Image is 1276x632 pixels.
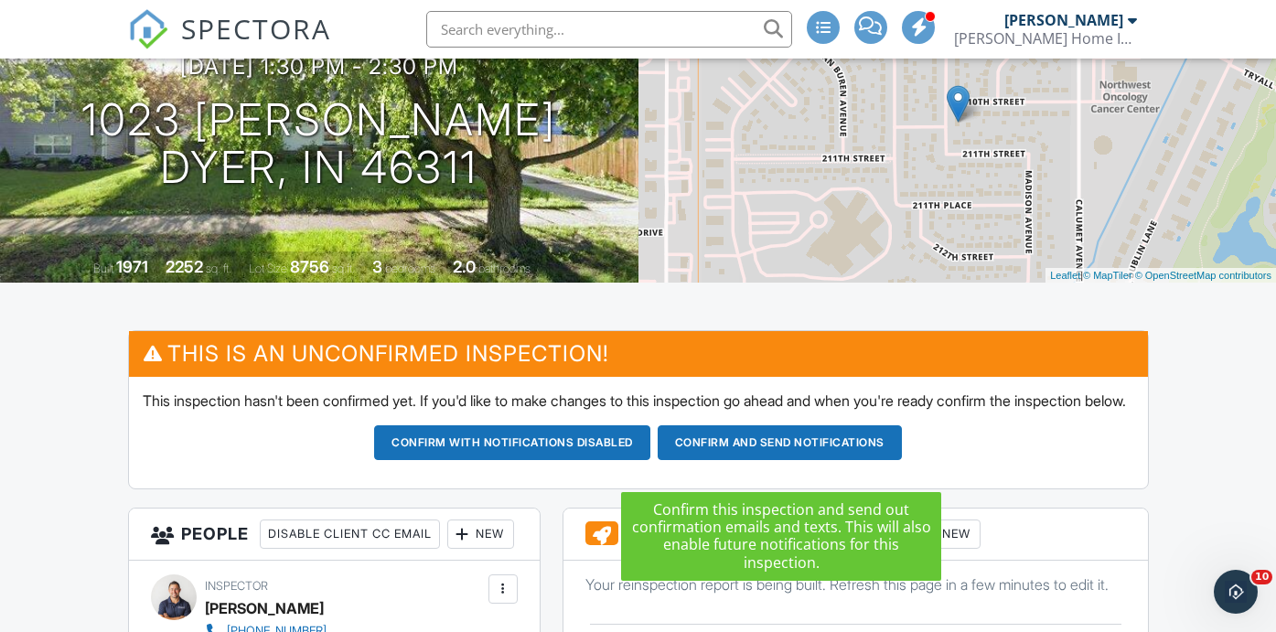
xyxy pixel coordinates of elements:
[954,29,1137,48] div: Contreras Home Inspections
[374,425,650,460] button: Confirm with notifications disabled
[116,257,148,276] div: 1971
[563,509,1148,561] h3: Reports
[129,509,540,561] h3: People
[290,257,329,276] div: 8756
[128,9,168,49] img: The Best Home Inspection Software - Spectora
[385,262,435,275] span: bedrooms
[180,54,458,79] h3: [DATE] 1:30 pm - 2:30 pm
[914,520,981,549] div: New
[332,262,355,275] span: sq.ft.
[143,391,1134,411] p: This inspection hasn't been confirmed yet. If you'd like to make changes to this inspection go ah...
[93,262,113,275] span: Built
[1214,570,1258,614] iframe: Intercom live chat
[426,11,792,48] input: Search everything...
[205,595,324,622] div: [PERSON_NAME]
[1083,270,1132,281] a: © MapTiler
[1045,268,1276,284] div: |
[181,9,331,48] span: SPECTORA
[205,579,268,593] span: Inspector
[819,520,906,549] div: Attach
[658,425,902,460] button: Confirm and send notifications
[453,257,476,276] div: 2.0
[1251,570,1272,584] span: 10
[724,520,811,549] div: Locked
[1004,11,1123,29] div: [PERSON_NAME]
[1050,270,1080,281] a: Leaflet
[166,257,203,276] div: 2252
[478,262,531,275] span: bathrooms
[372,257,382,276] div: 3
[128,25,331,63] a: SPECTORA
[249,262,287,275] span: Lot Size
[129,331,1148,376] h3: This is an Unconfirmed Inspection!
[81,96,556,193] h1: 1023 [PERSON_NAME] Dyer, IN 46311
[1135,270,1271,281] a: © OpenStreetMap contributors
[447,520,514,549] div: New
[260,520,440,549] div: Disable Client CC Email
[585,574,1126,595] p: Your reinspection report is being built. Refresh this page in a few minutes to edit it.
[206,262,231,275] span: sq. ft.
